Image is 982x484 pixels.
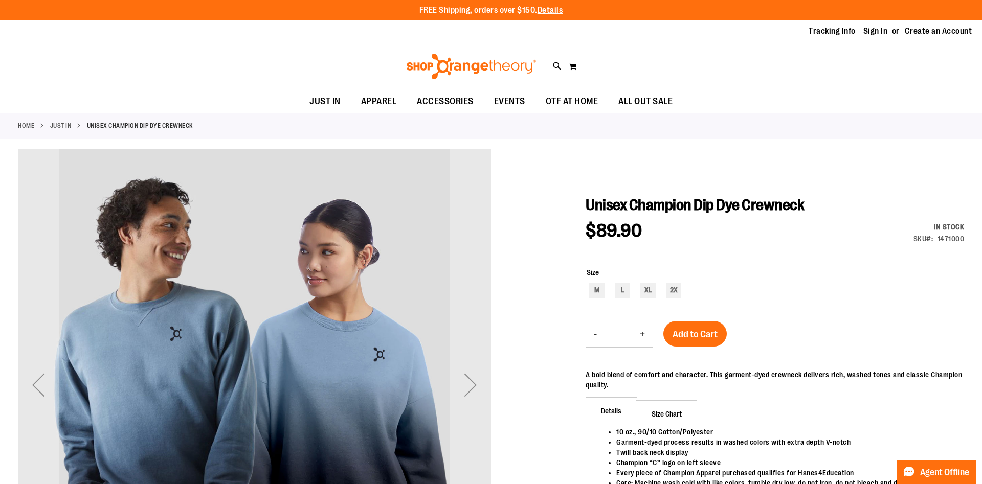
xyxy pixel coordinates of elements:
[586,370,964,390] div: A bold blend of comfort and character. This garment-dyed crewneck delivers rich, washed tones and...
[905,26,972,37] a: Create an Account
[920,468,969,477] span: Agent Offline
[546,90,598,113] span: OTF AT HOME
[673,329,718,340] span: Add to Cart
[938,234,965,244] div: 1471000
[616,437,954,447] li: Garment-dyed process results in washed colors with extra depth V-notch
[663,321,727,347] button: Add to Cart
[309,90,341,113] span: JUST IN
[586,321,605,347] button: Decrease product quantity
[640,283,656,298] div: XL
[589,283,605,298] div: M
[605,322,632,347] input: Product quantity
[618,90,673,113] span: ALL OUT SALE
[587,268,599,276] span: Size
[405,54,538,79] img: Shop Orangetheory
[87,121,193,130] strong: Unisex Champion Dip Dye Crewneck
[616,447,954,457] li: Twill back neck display
[586,196,804,214] span: Unisex Champion Dip Dye Crewneck
[616,468,954,478] li: Every piece of Champion Apparel purchased qualifies for Hanes4Education
[636,400,697,427] span: Size Chart
[417,90,474,113] span: ACCESSORIES
[361,90,397,113] span: APPAREL
[809,26,856,37] a: Tracking Info
[616,457,954,468] li: Champion “C” logo on left sleeve
[913,235,933,243] strong: SKU
[50,121,72,130] a: JUST IN
[615,283,630,298] div: L
[863,26,888,37] a: Sign In
[494,90,525,113] span: EVENTS
[538,6,563,15] a: Details
[419,5,563,16] p: FREE Shipping, orders over $150.
[586,220,642,241] span: $89.90
[913,222,965,232] div: In stock
[18,121,34,130] a: Home
[616,427,954,437] li: 10 oz., 90/10 Cotton/Polyester
[632,321,653,347] button: Increase product quantity
[586,397,637,424] span: Details
[897,460,976,484] button: Agent Offline
[666,283,681,298] div: 2X
[913,222,965,232] div: Availability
